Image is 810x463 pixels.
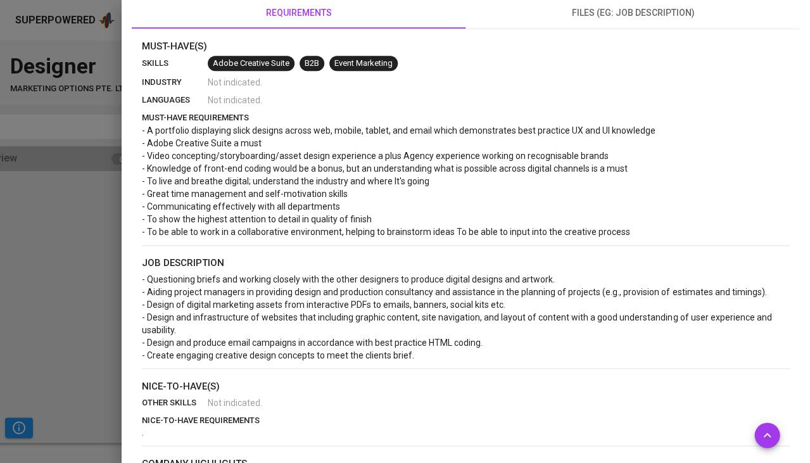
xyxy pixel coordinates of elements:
[208,76,262,89] span: Not indicated .
[142,39,790,54] p: Must-Have(s)
[300,58,324,70] span: B2B
[142,57,208,70] p: skills
[474,5,793,21] span: files (eg: job description)
[208,396,262,409] span: Not indicated .
[142,111,790,124] p: must-have requirements
[142,76,208,89] p: industry
[142,396,208,409] p: other skills
[142,379,790,393] p: nice-to-have(s)
[208,58,294,70] span: Adobe Creative Suite
[142,427,144,437] span: .
[208,94,262,106] span: Not indicated .
[142,125,655,237] span: - A portfolio displaying slick designs across web, mobile, tablet, and email which demonstrates b...
[329,58,398,70] span: Event Marketing
[142,274,773,360] span: - Questioning briefs and working closely with the other designers to produce digital designs and ...
[139,5,459,21] span: requirements
[142,414,790,426] p: nice-to-have requirements
[142,256,790,270] p: job description
[142,94,208,106] p: languages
